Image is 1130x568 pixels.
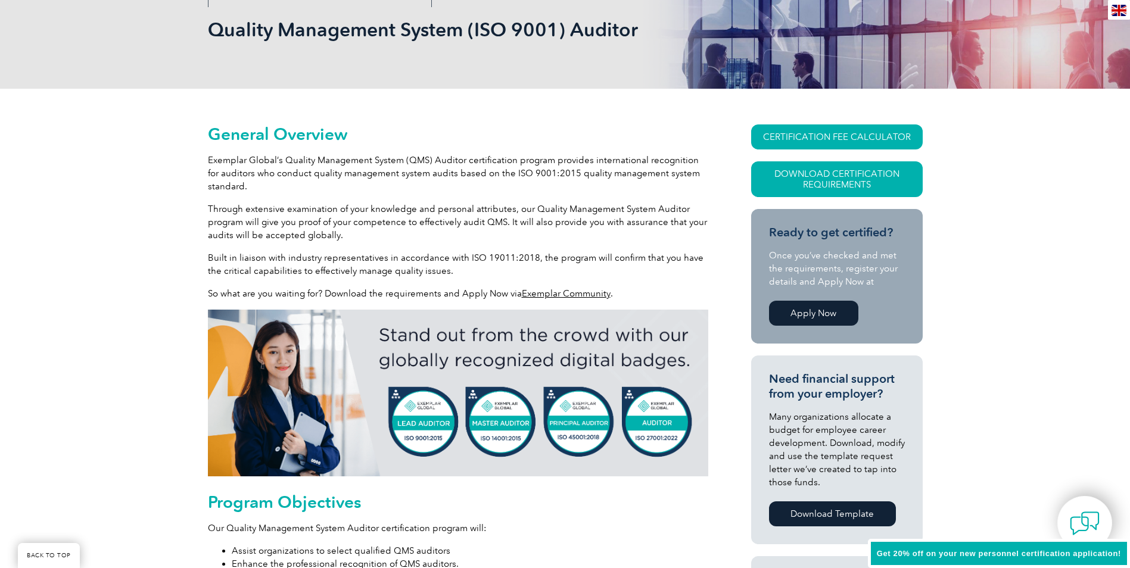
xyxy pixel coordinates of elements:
[522,288,611,299] a: Exemplar Community
[769,301,858,326] a: Apply Now
[208,287,708,300] p: So what are you waiting for? Download the requirements and Apply Now via .
[769,501,896,526] a: Download Template
[232,544,708,557] li: Assist organizations to select qualified QMS auditors
[751,124,923,149] a: CERTIFICATION FEE CALCULATOR
[769,249,905,288] p: Once you’ve checked and met the requirements, register your details and Apply Now at
[208,522,708,535] p: Our Quality Management System Auditor certification program will:
[208,251,708,277] p: Built in liaison with industry representatives in accordance with ISO 19011:2018, the program wil...
[751,161,923,197] a: Download Certification Requirements
[769,225,905,240] h3: Ready to get certified?
[877,549,1121,558] span: Get 20% off on your new personnel certification application!
[208,310,708,476] img: badges
[208,492,708,511] h2: Program Objectives
[18,543,80,568] a: BACK TO TOP
[1112,5,1126,16] img: en
[208,154,708,193] p: Exemplar Global’s Quality Management System (QMS) Auditor certification program provides internat...
[769,410,905,489] p: Many organizations allocate a budget for employee career development. Download, modify and use th...
[1070,508,1100,538] img: contact-chat.png
[208,202,708,242] p: Through extensive examination of your knowledge and personal attributes, our Quality Management S...
[208,18,665,41] h1: Quality Management System (ISO 9001) Auditor
[769,372,905,401] h3: Need financial support from your employer?
[208,124,708,143] h2: General Overview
